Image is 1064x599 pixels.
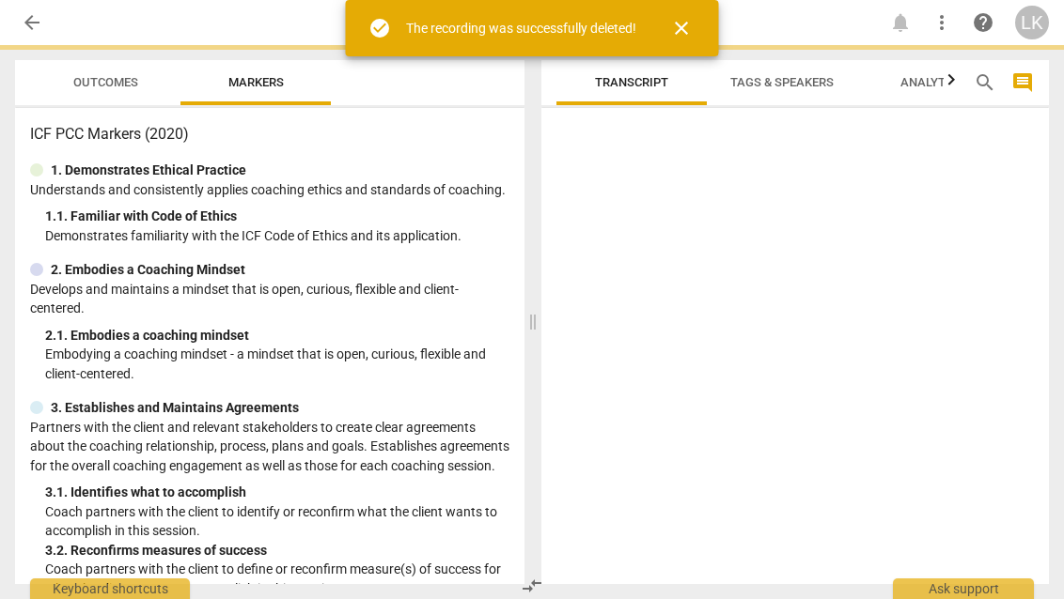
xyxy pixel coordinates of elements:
[595,75,668,89] span: Transcript
[45,226,509,246] p: Demonstrates familiarity with the ICF Code of Ethics and its application.
[30,123,509,146] h3: ICF PCC Markers (2020)
[1011,71,1034,94] span: comment
[45,541,509,561] div: 3. 2. Reconfirms measures of success
[30,578,190,599] div: Keyboard shortcuts
[368,17,391,39] span: check_circle
[974,71,996,94] span: search
[51,398,299,418] p: 3. Establishes and Maintains Agreements
[45,326,509,346] div: 2. 1. Embodies a coaching mindset
[45,207,509,226] div: 1. 1. Familiar with Code of Ethics
[521,575,543,597] span: compare_arrows
[51,161,246,180] p: 1. Demonstrates Ethical Practice
[406,19,636,38] div: The recording was successfully deleted!
[966,6,1000,39] a: Help
[45,560,509,598] p: Coach partners with the client to define or reconfirm measure(s) of success for what the client w...
[30,180,509,200] p: Understands and consistently applies coaching ethics and standards of coaching.
[45,483,509,502] div: 3. 1. Identifies what to accomplish
[51,260,245,280] p: 2. Embodies a Coaching Mindset
[900,75,964,89] span: Analytics
[30,418,509,476] p: Partners with the client and relevant stakeholders to create clear agreements about the coaching ...
[659,6,704,51] button: Close
[45,345,509,383] p: Embodying a coaching mindset - a mindset that is open, curious, flexible and client-centered.
[21,11,43,34] span: arrow_back
[972,11,994,34] span: help
[970,68,1000,98] button: Search
[45,502,509,541] p: Coach partners with the client to identify or reconfirm what the client wants to accomplish in th...
[1015,6,1049,39] button: LK
[893,578,1034,599] div: Ask support
[73,75,138,89] span: Outcomes
[30,280,509,318] p: Develops and maintains a mindset that is open, curious, flexible and client-centered.
[228,75,284,89] span: Markers
[730,75,834,89] span: Tags & Speakers
[1008,68,1038,98] button: Show/Hide comments
[670,17,693,39] span: close
[931,11,953,34] span: more_vert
